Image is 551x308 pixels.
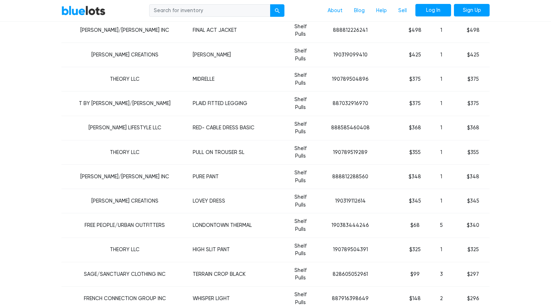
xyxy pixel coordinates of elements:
[456,116,490,140] td: $368
[317,262,384,286] td: 828605052961
[284,18,317,43] td: Shelf Pulls
[404,18,426,43] td: $498
[61,238,188,262] td: THEORY LLC
[188,262,284,286] td: TERRAIN CROP BLACK
[188,116,284,140] td: RED- CABLE DRESS BASIC
[454,4,490,17] a: Sign Up
[456,262,490,286] td: $297
[404,43,426,67] td: $425
[456,189,490,213] td: $345
[317,67,384,91] td: 190789504896
[426,189,456,213] td: 1
[284,238,317,262] td: Shelf Pulls
[426,18,456,43] td: 1
[404,262,426,286] td: $99
[188,91,284,116] td: PLAID FITTED LEGGING
[426,262,456,286] td: 3
[188,140,284,164] td: PULL ON TROUSER SL
[404,67,426,91] td: $375
[370,4,393,18] a: Help
[404,213,426,238] td: $68
[317,164,384,189] td: 888812288560
[426,67,456,91] td: 1
[317,43,384,67] td: 190319099410
[456,91,490,116] td: $375
[61,116,188,140] td: [PERSON_NAME] LIFESTYLE LLC
[188,164,284,189] td: PURE PANT
[317,189,384,213] td: 190319112614
[456,140,490,164] td: $355
[317,116,384,140] td: 888585460408
[456,213,490,238] td: $340
[348,4,370,18] a: Blog
[61,189,188,213] td: [PERSON_NAME] CREATIONS
[61,5,106,16] a: BlueLots
[284,164,317,189] td: Shelf Pulls
[284,43,317,67] td: Shelf Pulls
[426,164,456,189] td: 1
[404,91,426,116] td: $375
[426,43,456,67] td: 1
[284,140,317,164] td: Shelf Pulls
[426,213,456,238] td: 5
[61,213,188,238] td: FREE PEOPLE/URBAN OUTFITTERS
[456,18,490,43] td: $498
[404,189,426,213] td: $345
[61,262,188,286] td: SAGE/SANCTUARY CLOTHING INC
[456,43,490,67] td: $425
[426,91,456,116] td: 1
[317,238,384,262] td: 190789504391
[188,43,284,67] td: [PERSON_NAME]
[188,238,284,262] td: HIGH SLIT PANT
[393,4,413,18] a: Sell
[317,18,384,43] td: 888812226241
[415,4,451,17] a: Log In
[456,238,490,262] td: $325
[61,164,188,189] td: [PERSON_NAME]/[PERSON_NAME] INC
[188,18,284,43] td: FINAL ACT JACKET
[404,164,426,189] td: $348
[61,140,188,164] td: THEORY LLC
[149,4,271,17] input: Search for inventory
[456,67,490,91] td: $375
[404,140,426,164] td: $355
[426,116,456,140] td: 1
[188,67,284,91] td: MIDRELLE
[317,140,384,164] td: 190789519289
[456,164,490,189] td: $348
[61,91,188,116] td: T BY [PERSON_NAME]/[PERSON_NAME]
[317,91,384,116] td: 887032916970
[322,4,348,18] a: About
[317,213,384,238] td: 190383444246
[284,213,317,238] td: Shelf Pulls
[61,18,188,43] td: [PERSON_NAME]/[PERSON_NAME] INC
[284,67,317,91] td: Shelf Pulls
[284,262,317,286] td: Shelf Pulls
[284,116,317,140] td: Shelf Pulls
[188,213,284,238] td: LONDONTOWN THERMAL
[284,189,317,213] td: Shelf Pulls
[61,43,188,67] td: [PERSON_NAME] CREATIONS
[284,91,317,116] td: Shelf Pulls
[61,67,188,91] td: THEORY LLC
[426,140,456,164] td: 1
[426,238,456,262] td: 1
[188,189,284,213] td: LOVEY DRESS
[404,238,426,262] td: $325
[404,116,426,140] td: $368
